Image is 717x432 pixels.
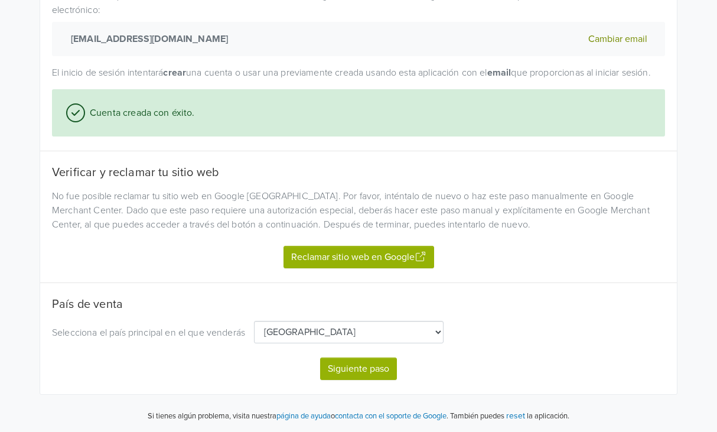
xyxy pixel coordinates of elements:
strong: email [487,67,511,79]
strong: [EMAIL_ADDRESS][DOMAIN_NAME] [66,32,228,46]
p: El inicio de sesión intentará una cuenta o usar una previamente creada usando esta aplicación con... [52,66,665,80]
strong: crear [163,67,186,79]
a: página de ayuda [276,411,331,421]
button: Cambiar email [585,31,651,47]
h5: País de venta [52,297,665,311]
div: No fue posible reclamar tu sitio web en Google [GEOGRAPHIC_DATA]. Por favor, inténtalo de nuevo o... [43,189,674,232]
a: contacta con el soporte de Google [335,411,447,421]
button: Siguiente paso [320,358,397,380]
span: Cuenta creada con éxito. [85,106,195,120]
p: También puedes la aplicación. [448,409,569,423]
button: Reclamar sitio web en Google [283,246,434,268]
p: Selecciona el país principal en el que venderás [52,326,245,340]
h5: Verificar y reclamar tu sitio web [52,165,665,180]
p: Si tienes algún problema, visita nuestra o . [148,411,448,423]
button: reset [506,409,525,423]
